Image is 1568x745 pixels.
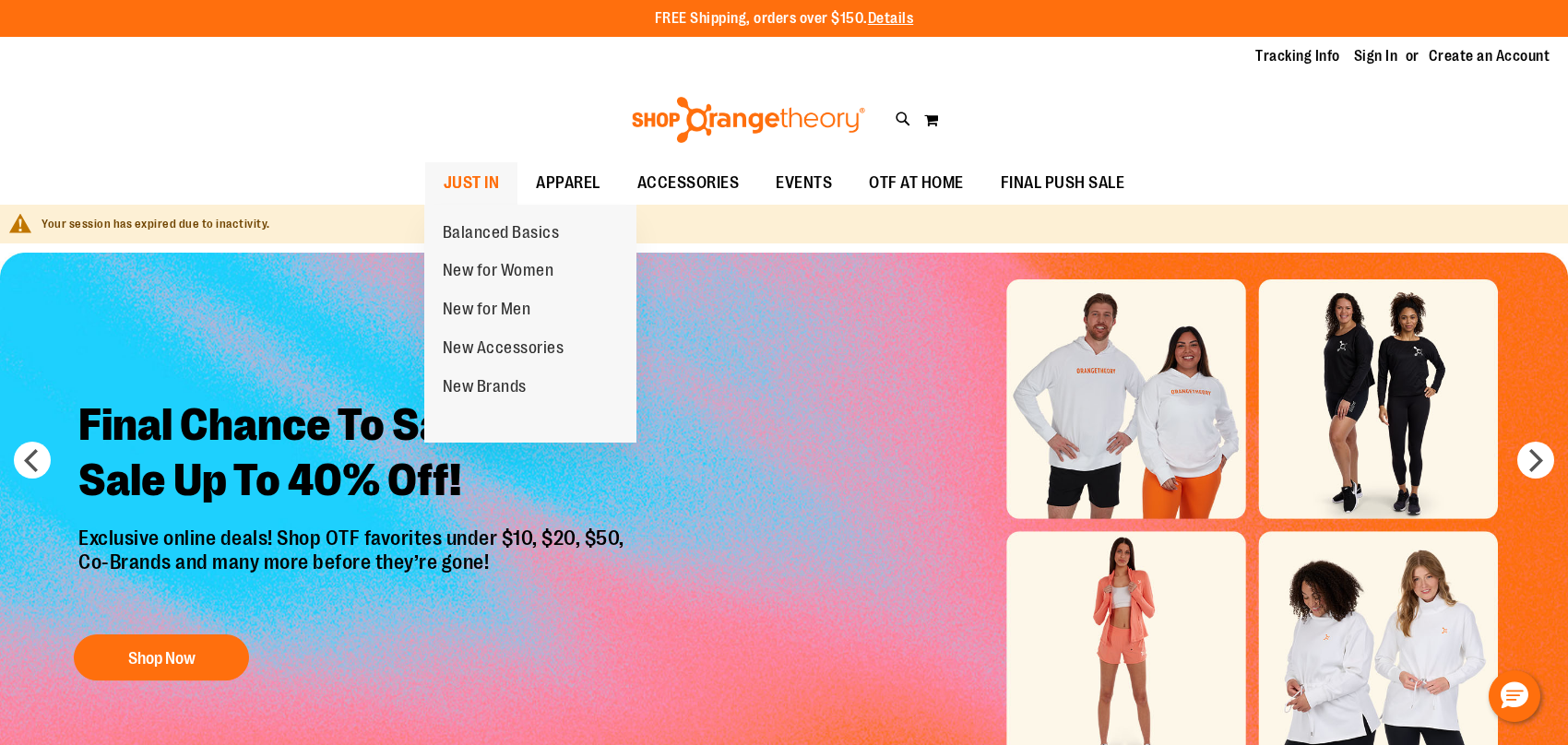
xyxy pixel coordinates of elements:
p: FREE Shipping, orders over $150. [655,8,914,30]
span: OTF AT HOME [869,162,964,204]
a: New Brands [424,368,545,407]
a: FINAL PUSH SALE [982,162,1144,205]
h2: Final Chance To Save - Sale Up To 40% Off! [65,384,643,526]
span: New for Men [443,300,531,323]
div: Your session has expired due to inactivity. [42,216,1550,233]
span: ACCESSORIES [637,162,740,204]
span: EVENTS [776,162,832,204]
button: prev [14,442,51,479]
a: New for Women [424,252,573,290]
a: New for Men [424,290,550,329]
ul: JUST IN [424,205,636,443]
a: Sign In [1354,46,1398,66]
img: Shop Orangetheory [629,97,868,143]
a: New Accessories [424,329,583,368]
a: OTF AT HOME [850,162,982,205]
a: JUST IN [425,162,518,205]
span: APPAREL [536,162,600,204]
a: Tracking Info [1255,46,1340,66]
span: JUST IN [444,162,500,204]
a: Balanced Basics [424,214,578,253]
a: ACCESSORIES [619,162,758,205]
span: New Brands [443,377,527,400]
a: Final Chance To Save -Sale Up To 40% Off! Exclusive online deals! Shop OTF favorites under $10, $... [65,384,643,691]
span: FINAL PUSH SALE [1001,162,1125,204]
span: Balanced Basics [443,223,560,246]
button: Shop Now [74,634,249,680]
a: EVENTS [757,162,850,205]
a: APPAREL [517,162,619,205]
button: next [1517,442,1554,479]
p: Exclusive online deals! Shop OTF favorites under $10, $20, $50, Co-Brands and many more before th... [65,526,643,617]
a: Create an Account [1429,46,1550,66]
button: Hello, have a question? Let’s chat. [1489,670,1540,722]
a: Details [868,10,914,27]
span: New Accessories [443,338,564,361]
span: New for Women [443,261,554,284]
